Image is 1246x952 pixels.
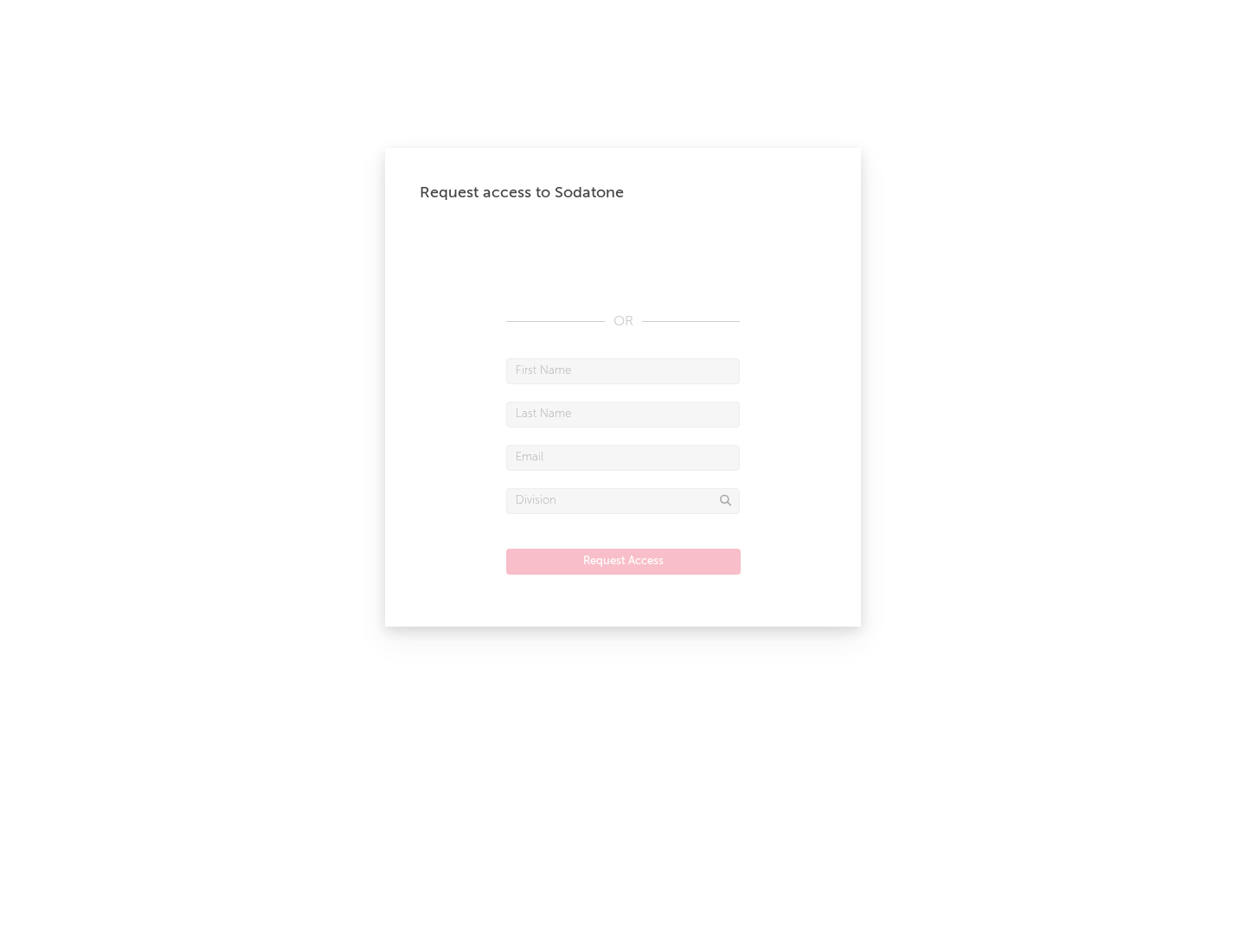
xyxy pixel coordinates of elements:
input: Division [506,488,740,514]
input: First Name [506,358,740,384]
div: Request access to Sodatone [420,183,826,203]
input: Email [506,445,740,471]
input: Last Name [506,402,740,428]
button: Request Access [506,549,741,575]
div: OR [506,312,740,332]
